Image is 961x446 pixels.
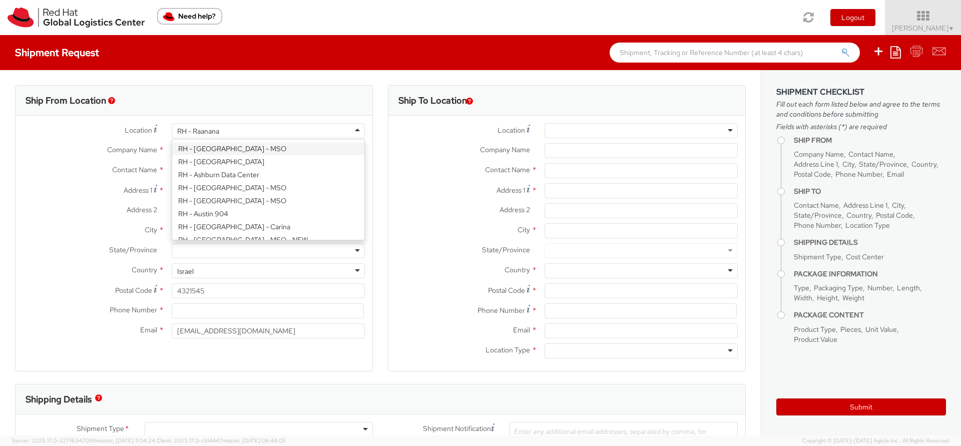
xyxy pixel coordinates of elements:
[125,126,152,135] span: Location
[513,325,530,334] span: Email
[846,211,871,220] span: Country
[794,252,841,261] span: Shipment Type
[830,9,875,26] button: Logout
[610,43,860,63] input: Shipment, Tracking or Reference Number (at least 4 chars)
[892,201,904,210] span: City
[12,437,155,444] span: Server: 2025.17.0-327f6347098
[814,283,863,292] span: Packaging Type
[848,150,893,159] span: Contact Name
[794,137,946,144] h4: Ship From
[132,265,157,274] span: Country
[477,306,525,315] span: Phone Number
[157,8,222,25] button: Need help?
[835,170,882,179] span: Phone Number
[840,325,861,334] span: Pieces
[897,283,920,292] span: Length
[846,252,884,261] span: Cost Center
[794,311,946,319] h4: Package Content
[486,345,530,354] span: Location Type
[172,220,364,233] div: RH - [GEOGRAPHIC_DATA] - Carina
[505,265,530,274] span: Country
[776,122,946,132] span: Fields with asterisks (*) are required
[843,201,887,210] span: Address Line 1
[172,168,364,181] div: RH - Ashburn Data Center
[845,221,890,230] span: Location Type
[794,188,946,195] h4: Ship To
[802,437,949,445] span: Copyright © [DATE]-[DATE] Agistix Inc., All Rights Reserved
[15,47,99,58] h4: Shipment Request
[776,99,946,119] span: Fill out each form listed below and agree to the terms and conditions before submitting
[794,239,946,246] h4: Shipping Details
[115,286,152,295] span: Postal Code
[482,245,530,254] span: State/Province
[172,233,364,246] div: RH - [GEOGRAPHIC_DATA] - MSO - NEW
[876,211,913,220] span: Postal Code
[867,283,892,292] span: Number
[794,325,836,334] span: Product Type
[26,96,106,106] h3: Ship From Location
[911,160,936,169] span: Country
[110,305,157,314] span: Phone Number
[488,286,525,295] span: Postal Code
[859,160,907,169] span: State/Province
[794,201,839,210] span: Contact Name
[480,145,530,154] span: Company Name
[157,437,286,444] span: Client: 2025.17.0-cb14447
[96,437,155,444] span: master, [DATE] 11:04:24
[794,283,809,292] span: Type
[892,24,954,33] span: [PERSON_NAME]
[145,225,157,234] span: City
[776,398,946,415] button: Submit
[77,423,124,435] span: Shipment Type
[865,325,897,334] span: Unit Value
[109,245,157,254] span: State/Province
[172,142,364,155] div: RH - [GEOGRAPHIC_DATA] - MSO
[817,293,838,302] span: Height
[794,211,842,220] span: State/Province
[497,186,525,195] span: Address 1
[127,205,157,214] span: Address 2
[500,205,530,214] span: Address 2
[842,160,854,169] span: City
[172,181,364,194] div: RH - [GEOGRAPHIC_DATA] - MSO
[107,145,157,154] span: Company Name
[794,270,946,278] h4: Package Information
[177,266,194,276] div: Israel
[26,394,92,404] h3: Shipping Details
[794,335,837,344] span: Product Value
[794,160,838,169] span: Address Line 1
[223,437,286,444] span: master, [DATE] 08:44:05
[485,165,530,174] span: Contact Name
[398,96,467,106] h3: Ship To Location
[776,88,946,97] h3: Shipment Checklist
[172,155,364,168] div: RH - [GEOGRAPHIC_DATA]
[948,25,954,33] span: ▼
[423,423,491,434] span: Shipment Notification
[172,207,364,220] div: RH - Austin 904
[498,126,525,135] span: Location
[794,293,812,302] span: Width
[172,194,364,207] div: RH - [GEOGRAPHIC_DATA] - MSO
[794,221,841,230] span: Phone Number
[124,186,152,195] span: Address 1
[794,170,831,179] span: Postal Code
[518,225,530,234] span: City
[887,170,904,179] span: Email
[177,126,219,136] div: RH - Raanana
[112,165,157,174] span: Contact Name
[140,325,157,334] span: Email
[842,293,864,302] span: Weight
[8,8,145,28] img: rh-logistics-00dfa346123c4ec078e1.svg
[794,150,844,159] span: Company Name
